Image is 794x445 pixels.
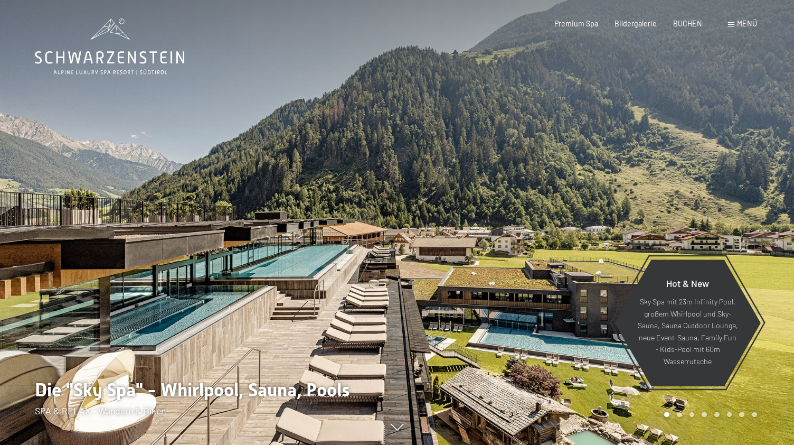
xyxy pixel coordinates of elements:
a: Premium Spa [554,19,598,28]
span: Menü [737,19,757,28]
div: Carousel Page 2 [677,412,682,418]
p: Sky Spa mit 23m Infinity Pool, großem Whirlpool und Sky-Sauna, Sauna Outdoor Lounge, neue Event-S... [637,296,738,368]
div: Carousel Pagination [660,412,757,418]
div: Carousel Page 3 [689,412,695,418]
div: Carousel Page 1 (Current Slide) [664,412,669,418]
span: Hot & New [666,277,709,289]
div: Carousel Page 8 [752,412,757,418]
div: Carousel Page 5 [714,412,720,418]
a: Hot & New Sky Spa mit 23m Infinity Pool, großem Whirlpool und Sky-Sauna, Sauna Outdoor Lounge, ne... [614,259,761,387]
div: Carousel Page 4 [702,412,707,418]
div: Carousel Page 7 [739,412,744,418]
a: Bildergalerie [615,19,657,28]
div: Carousel Page 6 [727,412,732,418]
a: BUCHEN [673,19,702,28]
